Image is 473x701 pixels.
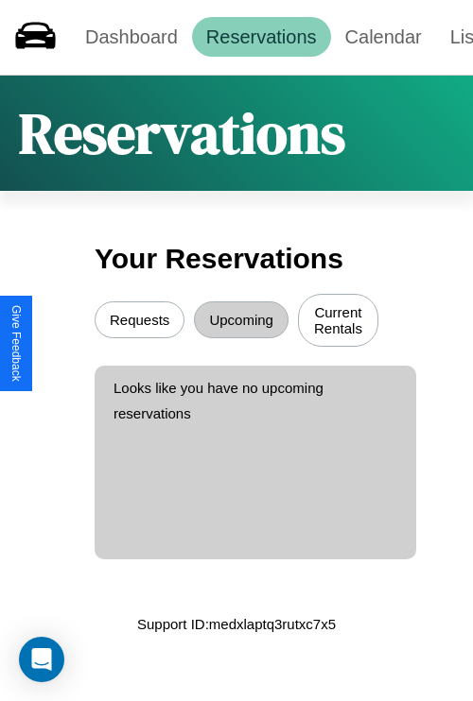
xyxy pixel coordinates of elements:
[19,94,345,172] h1: Reservations
[192,17,331,57] a: Reservations
[71,17,192,57] a: Dashboard
[137,611,336,637] p: Support ID: medxlaptq3rutxc7x5
[95,233,378,284] h3: Your Reservations
[19,637,64,682] div: Open Intercom Messenger
[114,375,397,426] p: Looks like you have no upcoming reservations
[298,294,378,347] button: Current Rentals
[331,17,436,57] a: Calendar
[194,301,289,338] button: Upcoming
[95,301,184,338] button: Requests
[9,305,23,382] div: Give Feedback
